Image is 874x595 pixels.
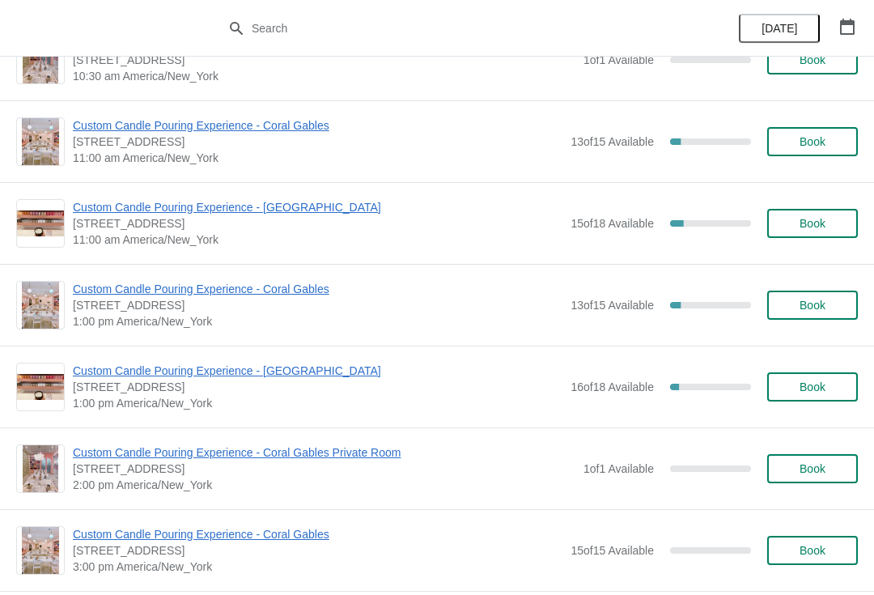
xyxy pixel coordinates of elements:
[767,536,858,565] button: Book
[73,477,575,493] span: 2:00 pm America/New_York
[23,445,58,492] img: Custom Candle Pouring Experience - Coral Gables Private Room | 154 Giralda Avenue, Coral Gables, ...
[73,52,575,68] span: [STREET_ADDRESS]
[800,299,825,312] span: Book
[73,461,575,477] span: [STREET_ADDRESS]
[583,462,654,475] span: 1 of 1 Available
[800,53,825,66] span: Book
[73,444,575,461] span: Custom Candle Pouring Experience - Coral Gables Private Room
[73,232,562,248] span: 11:00 am America/New_York
[251,14,655,43] input: Search
[73,313,562,329] span: 1:00 pm America/New_York
[571,380,654,393] span: 16 of 18 Available
[73,363,562,379] span: Custom Candle Pouring Experience - [GEOGRAPHIC_DATA]
[800,462,825,475] span: Book
[571,299,654,312] span: 13 of 15 Available
[73,559,562,575] span: 3:00 pm America/New_York
[762,22,797,35] span: [DATE]
[571,544,654,557] span: 15 of 15 Available
[767,454,858,483] button: Book
[739,14,820,43] button: [DATE]
[73,134,562,150] span: [STREET_ADDRESS]
[800,544,825,557] span: Book
[800,217,825,230] span: Book
[23,36,58,83] img: Custom Candle Pouring Experience - Coral Gables Private Room | 154 Giralda Avenue, Coral Gables, ...
[73,68,575,84] span: 10:30 am America/New_York
[22,118,60,165] img: Custom Candle Pouring Experience - Coral Gables | 154 Giralda Avenue, Coral Gables, FL, USA | 11:...
[583,53,654,66] span: 1 of 1 Available
[571,217,654,230] span: 15 of 18 Available
[73,379,562,395] span: [STREET_ADDRESS]
[800,135,825,148] span: Book
[800,380,825,393] span: Book
[73,526,562,542] span: Custom Candle Pouring Experience - Coral Gables
[73,542,562,559] span: [STREET_ADDRESS]
[767,291,858,320] button: Book
[73,297,562,313] span: [STREET_ADDRESS]
[73,150,562,166] span: 11:00 am America/New_York
[571,135,654,148] span: 13 of 15 Available
[73,215,562,232] span: [STREET_ADDRESS]
[22,282,60,329] img: Custom Candle Pouring Experience - Coral Gables | 154 Giralda Avenue, Coral Gables, FL, USA | 1:0...
[17,210,64,237] img: Custom Candle Pouring Experience - Fort Lauderdale | 914 East Las Olas Boulevard, Fort Lauderdale...
[73,281,562,297] span: Custom Candle Pouring Experience - Coral Gables
[22,527,60,574] img: Custom Candle Pouring Experience - Coral Gables | 154 Giralda Avenue, Coral Gables, FL, USA | 3:0...
[73,117,562,134] span: Custom Candle Pouring Experience - Coral Gables
[73,199,562,215] span: Custom Candle Pouring Experience - [GEOGRAPHIC_DATA]
[767,209,858,238] button: Book
[17,374,64,401] img: Custom Candle Pouring Experience - Fort Lauderdale | 914 East Las Olas Boulevard, Fort Lauderdale...
[767,372,858,402] button: Book
[73,395,562,411] span: 1:00 pm America/New_York
[767,127,858,156] button: Book
[767,45,858,74] button: Book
